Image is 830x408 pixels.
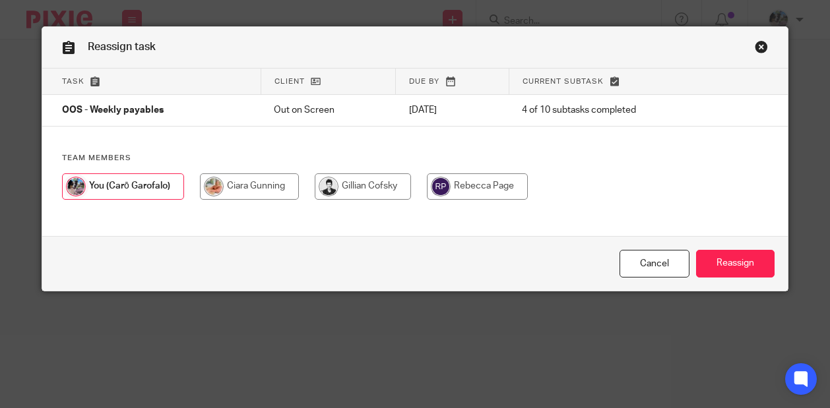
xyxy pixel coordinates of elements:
[409,78,439,85] span: Due by
[696,250,775,278] input: Reassign
[88,42,156,52] span: Reassign task
[62,106,164,115] span: OOS - Weekly payables
[755,40,768,58] a: Close this dialog window
[523,78,604,85] span: Current subtask
[274,78,305,85] span: Client
[620,250,689,278] a: Close this dialog window
[409,103,496,117] p: [DATE]
[274,103,382,117] p: Out on Screen
[62,153,768,163] h4: Team members
[509,95,726,127] td: 4 of 10 subtasks completed
[62,78,84,85] span: Task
